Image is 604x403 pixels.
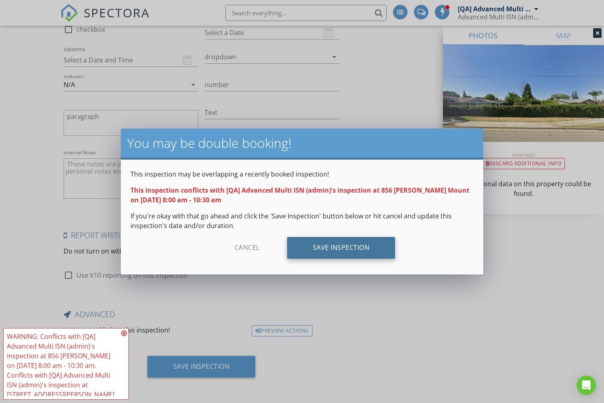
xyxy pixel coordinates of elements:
p: This inspection may be overlapping a recently booked inspection! [130,169,474,179]
div: Save Inspection [287,237,395,259]
p: If you're okay with that go ahead and click the 'Save Inspection' button below or hit cancel and ... [130,211,474,231]
div: Cancel [209,237,285,259]
strong: This inspection conflicts with [QA] Advanced Multi ISN (admin)'s inspection at 856 [PERSON_NAME] ... [130,186,470,204]
h2: You may be double booking! [127,135,477,151]
div: Open Intercom Messenger [577,376,596,395]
